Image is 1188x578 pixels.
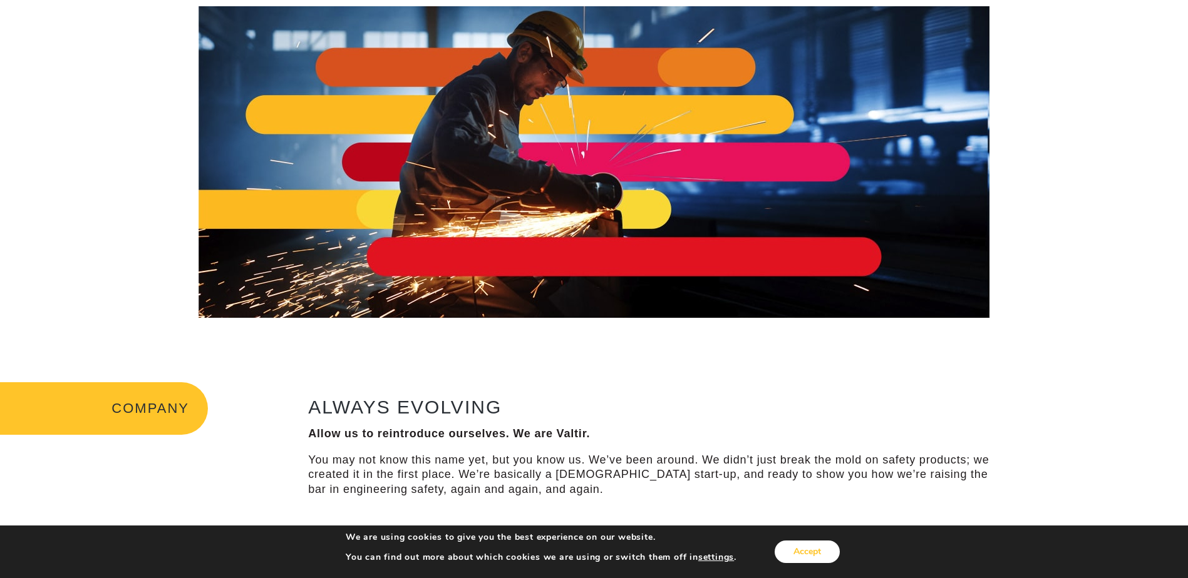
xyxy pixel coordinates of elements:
[346,552,736,563] p: You can find out more about which cookies we are using or switch them off in .
[775,540,840,563] button: Accept
[308,427,590,440] strong: Allow us to reintroduce ourselves. We are Valtir.
[346,532,736,543] p: We are using cookies to give you the best experience on our website.
[308,397,998,417] h2: ALWAYS EVOLVING
[308,453,998,497] p: You may not know this name yet, but you know us. We’ve been around. We didn’t just break the mold...
[698,552,734,563] button: settings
